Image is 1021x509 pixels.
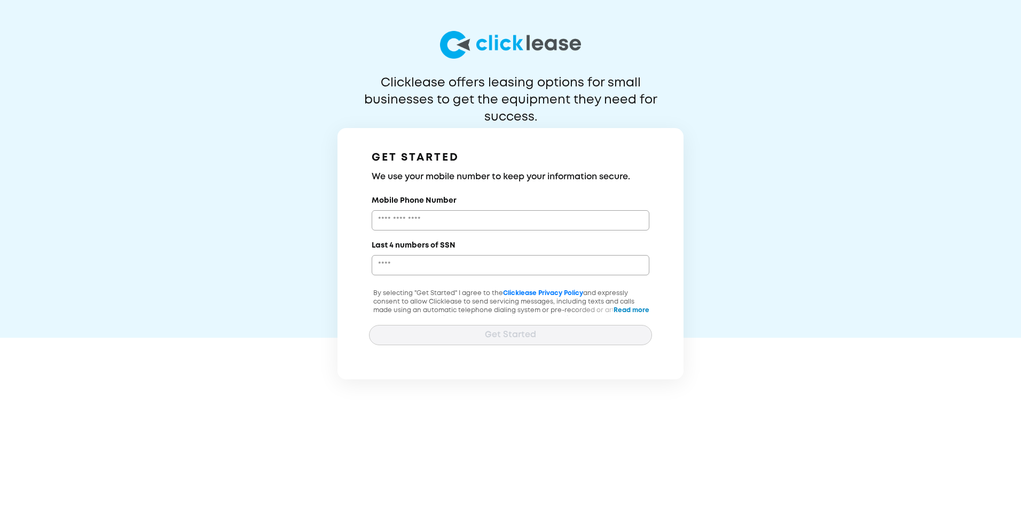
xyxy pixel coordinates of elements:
h3: We use your mobile number to keep your information secure. [372,171,649,184]
label: Mobile Phone Number [372,195,457,206]
p: By selecting "Get Started" I agree to the and expressly consent to allow Clicklease to send servi... [369,289,652,340]
img: logo-larg [440,31,581,59]
p: Clicklease offers leasing options for small businesses to get the equipment they need for success. [338,75,683,109]
a: Clicklease Privacy Policy [503,290,583,296]
label: Last 4 numbers of SSN [372,240,455,251]
h1: GET STARTED [372,149,649,166]
button: Get Started [369,325,652,345]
